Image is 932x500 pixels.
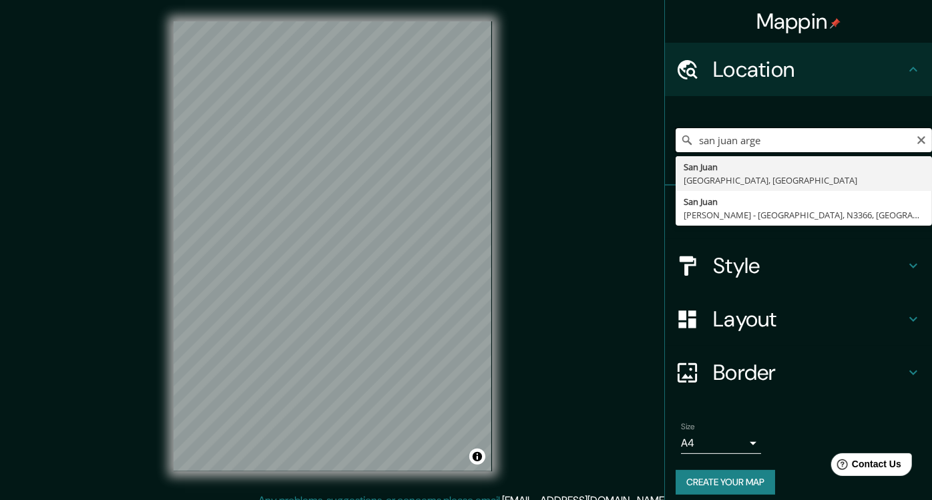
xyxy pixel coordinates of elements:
[665,346,932,399] div: Border
[684,174,924,187] div: [GEOGRAPHIC_DATA], [GEOGRAPHIC_DATA]
[916,133,927,146] button: Clear
[684,208,924,222] div: [PERSON_NAME] - [GEOGRAPHIC_DATA], N3366, [GEOGRAPHIC_DATA]
[469,449,485,465] button: Toggle attribution
[665,43,932,96] div: Location
[713,306,905,332] h4: Layout
[665,292,932,346] div: Layout
[665,239,932,292] div: Style
[681,433,761,454] div: A4
[676,470,775,495] button: Create your map
[665,186,932,239] div: Pins
[684,195,924,208] div: San Juan
[681,421,695,433] label: Size
[756,8,841,35] h4: Mappin
[813,448,917,485] iframe: Help widget launcher
[713,359,905,386] h4: Border
[684,160,924,174] div: San Juan
[713,56,905,83] h4: Location
[713,252,905,279] h4: Style
[676,128,932,152] input: Pick your city or area
[174,21,492,471] canvas: Map
[713,199,905,226] h4: Pins
[830,18,841,29] img: pin-icon.png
